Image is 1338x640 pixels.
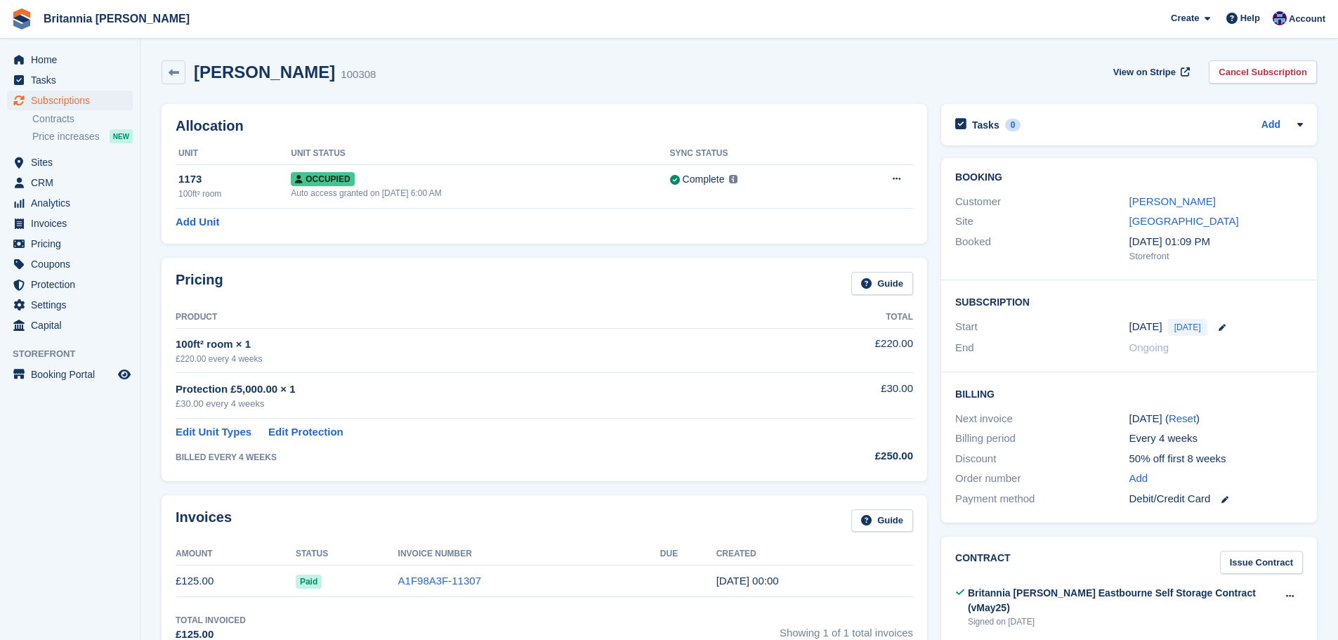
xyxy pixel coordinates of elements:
span: Subscriptions [31,91,115,110]
a: menu [7,365,133,384]
div: £250.00 [777,448,913,464]
div: Start [955,319,1129,336]
th: Status [296,543,398,566]
div: 100ft² room [178,188,291,200]
a: Preview store [116,366,133,383]
div: Payment method [955,491,1129,507]
th: Total [777,306,913,329]
time: 2025-08-20 23:00:40 UTC [716,575,779,587]
div: Next invoice [955,411,1129,427]
th: Unit [176,143,291,165]
span: Paid [296,575,322,589]
img: stora-icon-8386f47178a22dfd0bd8f6a31ec36ba5ce8667c1dd55bd0f319d3a0aa187defe.svg [11,8,32,30]
h2: Billing [955,386,1303,400]
h2: Subscription [955,294,1303,308]
a: menu [7,152,133,172]
a: menu [7,234,133,254]
h2: Allocation [176,118,913,134]
div: 1173 [178,171,291,188]
img: icon-info-grey-7440780725fd019a000dd9b08b2336e03edf1995a4989e88bcd33f0948082b44.svg [729,175,737,183]
a: [PERSON_NAME] [1129,195,1216,207]
time: 2025-08-20 23:00:00 UTC [1129,319,1162,335]
div: 100308 [341,67,376,83]
div: 50% off first 8 weeks [1129,451,1303,467]
span: Sites [31,152,115,172]
h2: Invoices [176,509,232,533]
div: Site [955,214,1129,230]
a: [GEOGRAPHIC_DATA] [1129,215,1239,227]
span: Occupied [291,172,354,186]
th: Amount [176,543,296,566]
div: Auto access granted on [DATE] 6:00 AM [291,187,669,200]
a: A1F98A3F-11307 [398,575,481,587]
a: menu [7,254,133,274]
div: Signed on [DATE] [968,615,1277,628]
span: Ongoing [1129,341,1169,353]
a: Add [1129,471,1148,487]
a: menu [7,315,133,335]
a: Price increases NEW [32,129,133,144]
a: Edit Unit Types [176,424,251,440]
a: menu [7,214,133,233]
div: Booked [955,234,1129,263]
span: CRM [31,173,115,192]
a: menu [7,295,133,315]
div: Storefront [1129,249,1303,263]
span: Booking Portal [31,365,115,384]
span: Home [31,50,115,70]
td: £30.00 [777,373,913,419]
h2: Tasks [972,119,999,131]
span: Help [1240,11,1260,25]
th: Invoice Number [398,543,660,566]
a: menu [7,70,133,90]
a: Reset [1169,412,1196,424]
div: Discount [955,451,1129,467]
div: Order number [955,471,1129,487]
span: Storefront [13,347,140,361]
div: NEW [110,129,133,143]
div: Protection £5,000.00 × 1 [176,381,777,398]
span: Capital [31,315,115,335]
th: Created [716,543,913,566]
a: Edit Protection [268,424,343,440]
th: Unit Status [291,143,669,165]
a: Guide [851,272,913,295]
a: Britannia [PERSON_NAME] [38,7,195,30]
div: [DATE] 01:09 PM [1129,234,1303,250]
span: Protection [31,275,115,294]
img: Becca Clark [1273,11,1287,25]
td: £220.00 [777,328,913,372]
div: Customer [955,194,1129,210]
a: Add Unit [176,214,219,230]
div: Total Invoiced [176,614,246,627]
div: 100ft² room × 1 [176,337,777,353]
td: £125.00 [176,566,296,597]
span: Price increases [32,130,100,143]
span: Pricing [31,234,115,254]
a: menu [7,193,133,213]
div: Every 4 weeks [1129,431,1303,447]
span: [DATE] [1168,319,1207,336]
h2: Contract [955,551,1011,574]
span: View on Stripe [1113,65,1176,79]
th: Product [176,306,777,329]
th: Sync Status [670,143,839,165]
h2: Pricing [176,272,223,295]
th: Due [660,543,716,566]
div: Britannia [PERSON_NAME] Eastbourne Self Storage Contract (vMay25) [968,586,1277,615]
a: menu [7,173,133,192]
div: End [955,340,1129,356]
h2: Booking [955,172,1303,183]
span: Analytics [31,193,115,213]
div: BILLED EVERY 4 WEEKS [176,451,777,464]
span: Coupons [31,254,115,274]
span: Invoices [31,214,115,233]
h2: [PERSON_NAME] [194,63,335,81]
a: Guide [851,509,913,533]
span: Account [1289,12,1325,26]
a: Cancel Subscription [1209,60,1317,84]
div: 0 [1005,119,1021,131]
div: Billing period [955,431,1129,447]
a: Issue Contract [1220,551,1303,574]
div: [DATE] ( ) [1129,411,1303,427]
